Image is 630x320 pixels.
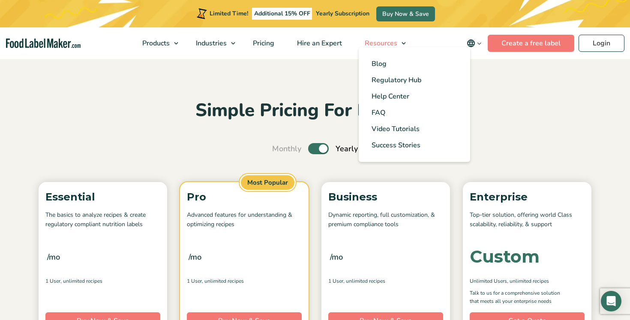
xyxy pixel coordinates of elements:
p: Business [328,189,443,205]
div: Open Intercom Messenger [601,291,621,311]
a: Products [131,27,183,59]
span: /mo [330,251,343,263]
p: Advanced features for understanding & optimizing recipes [187,210,302,230]
h2: Simple Pricing For Everyone [34,99,596,123]
span: Products [140,39,171,48]
span: , Unlimited Recipes [343,277,385,285]
p: Enterprise [470,189,585,205]
span: Success Stories [372,141,420,150]
span: Regulatory Hub [372,75,421,85]
p: Top-tier solution, offering world Class scalability, reliability, & support [470,210,585,230]
a: Video Tutorials [359,121,470,137]
a: Regulatory Hub [359,72,470,88]
span: Industries [193,39,228,48]
span: Limited Time! [210,9,248,18]
a: Industries [185,27,240,59]
a: Hire an Expert [286,27,351,59]
p: Dynamic reporting, full customization, & premium compliance tools [328,210,443,230]
span: Blog [372,59,387,69]
p: Pro [187,189,302,205]
span: 1 User [187,277,202,285]
a: Create a free label [488,35,574,52]
span: FAQ [372,108,385,117]
a: Resources [354,27,410,59]
a: Buy Now & Save [376,6,435,21]
span: , Unlimited Recipes [507,277,549,285]
span: /mo [47,251,60,263]
span: Pricing [250,39,275,48]
span: 1 User [328,277,343,285]
a: Help Center [359,88,470,105]
span: Hire an Expert [294,39,343,48]
span: Resources [362,39,398,48]
span: , Unlimited Recipes [202,277,244,285]
span: , Unlimited Recipes [60,277,102,285]
p: The basics to analyze recipes & create regulatory compliant nutrition labels [45,210,160,230]
span: Additional 15% OFF [252,8,312,20]
span: Unlimited Users [470,277,507,285]
span: Yearly [336,143,358,155]
span: Yearly Subscription [316,9,369,18]
span: Help Center [372,92,409,101]
span: Video Tutorials [372,124,420,134]
a: Login [579,35,624,52]
a: Success Stories [359,137,470,153]
a: Pricing [242,27,284,59]
p: Talk to us for a comprehensive solution that meets all your enterprise needs [470,289,568,305]
span: /mo [189,251,201,263]
a: Blog [359,56,470,72]
span: Monthly [272,143,301,155]
label: Toggle [308,143,329,154]
span: Most Popular [240,174,296,191]
p: Essential [45,189,160,205]
div: Custom [470,248,540,265]
span: 1 User [45,277,60,285]
a: FAQ [359,105,470,121]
